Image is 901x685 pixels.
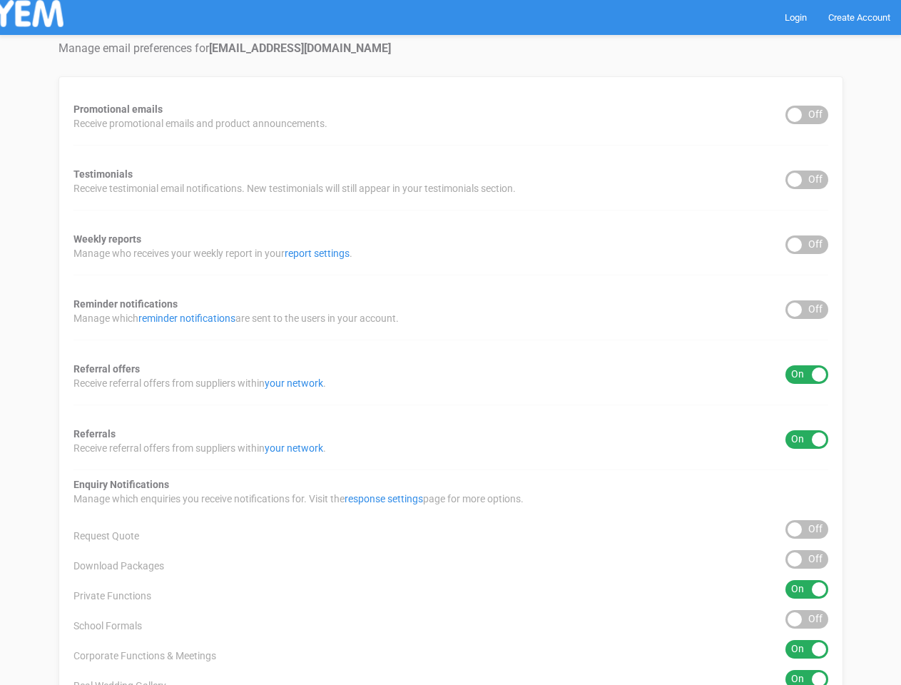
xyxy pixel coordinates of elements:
[73,589,151,603] span: Private Functions
[73,298,178,310] strong: Reminder notifications
[58,42,843,55] h4: Manage email preferences for
[73,559,164,573] span: Download Packages
[73,116,327,131] span: Receive promotional emails and product announcements.
[73,246,352,260] span: Manage who receives your weekly report in your .
[73,479,169,490] strong: Enquiry Notifications
[73,311,399,325] span: Manage which are sent to the users in your account.
[73,181,516,196] span: Receive testimonial email notifications. New testimonials will still appear in your testimonials ...
[265,442,323,454] a: your network
[73,649,216,663] span: Corporate Functions & Meetings
[73,363,140,375] strong: Referral offers
[265,377,323,389] a: your network
[73,376,326,390] span: Receive referral offers from suppliers within .
[73,619,142,633] span: School Formals
[73,233,141,245] strong: Weekly reports
[345,493,423,504] a: response settings
[73,441,326,455] span: Receive referral offers from suppliers within .
[285,248,350,259] a: report settings
[209,41,391,55] strong: [EMAIL_ADDRESS][DOMAIN_NAME]
[73,103,163,115] strong: Promotional emails
[73,492,524,506] span: Manage which enquiries you receive notifications for. Visit the page for more options.
[138,313,235,324] a: reminder notifications
[73,428,116,440] strong: Referrals
[73,529,139,543] span: Request Quote
[73,168,133,180] strong: Testimonials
